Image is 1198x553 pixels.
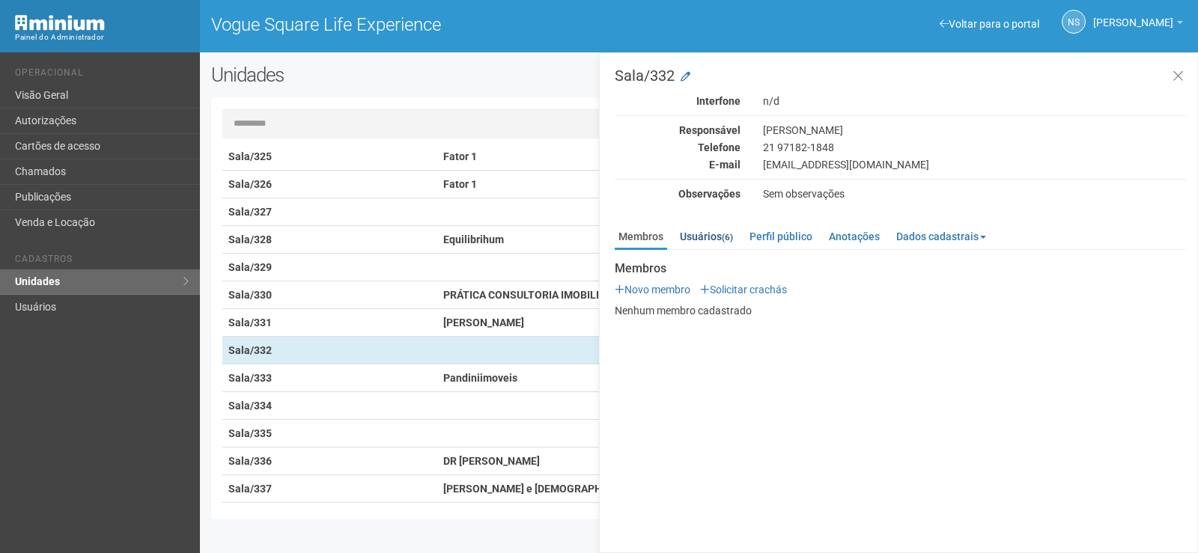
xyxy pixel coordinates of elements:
a: Usuários(6) [676,225,737,248]
a: Solicitar crachás [700,284,787,296]
strong: Pandiniimoveis [443,372,517,384]
a: Membros [615,225,667,250]
strong: Sala/326 [228,178,272,190]
strong: DR [PERSON_NAME] [443,455,540,467]
div: 21 97182-1848 [752,141,1197,154]
div: Painel do Administrador [15,31,189,44]
a: Novo membro [615,284,690,296]
div: [PERSON_NAME] [752,123,1197,137]
strong: Sala/335 [228,427,272,439]
h1: Vogue Square Life Experience [211,15,688,34]
strong: [PERSON_NAME] [443,317,524,329]
strong: Sala/330 [228,289,272,301]
strong: [PERSON_NAME] e [DEMOGRAPHIC_DATA] [443,483,645,495]
div: E-mail [603,158,752,171]
div: Telefone [603,141,752,154]
strong: Sala/334 [228,400,272,412]
strong: Sala/325 [228,150,272,162]
a: NS [1062,10,1086,34]
strong: Sala/337 [228,483,272,495]
strong: Fator 1 [443,150,477,162]
strong: Sala/328 [228,233,272,245]
div: Sem observações [752,187,1197,201]
strong: Equilibrihum [443,233,504,245]
strong: Sala/327 [228,206,272,218]
h3: Sala/332 [615,68,1186,83]
div: n/d [752,94,1197,108]
strong: Membros [615,262,1186,275]
div: Responsável [603,123,752,137]
strong: Sala/336 [228,455,272,467]
a: Voltar para o portal [940,18,1039,30]
span: Nicolle Silva [1093,2,1173,28]
small: (6) [722,232,733,242]
strong: Sala/332 [228,344,272,356]
h2: Unidades [211,64,605,86]
p: Nenhum membro cadastrado [615,304,1186,317]
strong: Sala/333 [228,372,272,384]
a: Anotações [825,225,884,248]
div: Interfone [603,94,752,108]
a: [PERSON_NAME] [1093,19,1183,31]
div: Observações [603,187,752,201]
a: Perfil público [746,225,816,248]
img: Minium [15,15,105,31]
a: Dados cadastrais [893,225,990,248]
strong: Fator 1 [443,178,477,190]
div: [EMAIL_ADDRESS][DOMAIN_NAME] [752,158,1197,171]
li: Operacional [15,67,189,83]
strong: Sala/329 [228,261,272,273]
strong: Sala/331 [228,317,272,329]
a: Modificar a unidade [681,70,690,85]
strong: PRÁTICA CONSULTORIA IMOBILIARIA [443,289,622,301]
li: Cadastros [15,254,189,269]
